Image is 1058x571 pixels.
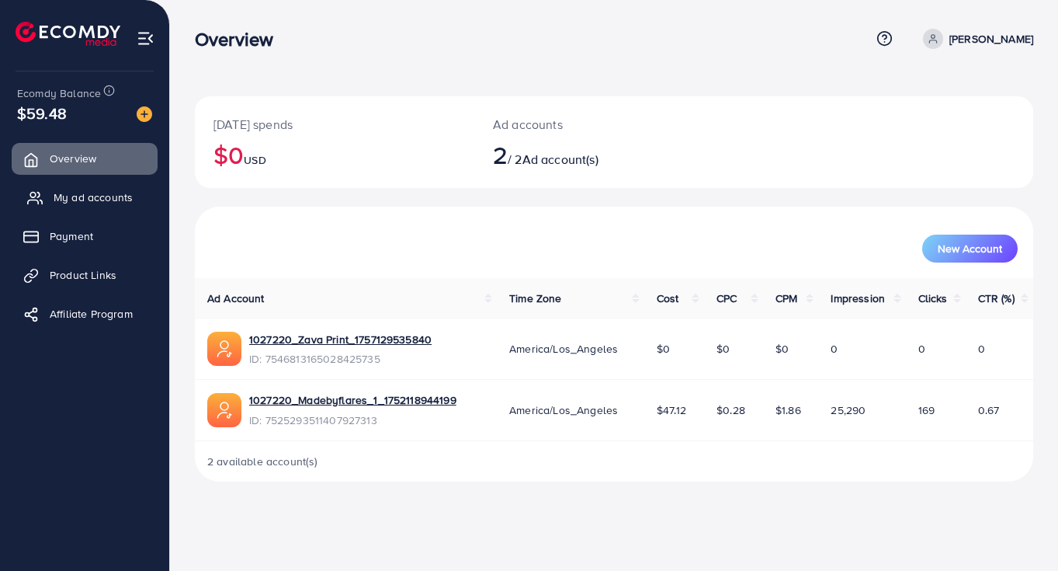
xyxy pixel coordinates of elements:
p: [DATE] spends [213,115,456,134]
span: $0.28 [716,402,745,418]
span: My ad accounts [54,190,133,205]
a: My ad accounts [12,182,158,213]
span: Ecomdy Balance [17,85,101,101]
span: 0 [978,341,985,357]
span: Cost [657,291,679,306]
span: 2 available account(s) [207,454,318,469]
span: 169 [918,402,935,418]
img: logo [16,22,120,46]
a: [PERSON_NAME] [917,29,1033,49]
span: 25,290 [831,402,865,418]
a: Payment [12,221,158,252]
span: USD [244,152,265,168]
span: Product Links [50,267,116,283]
span: CPM [775,291,797,306]
p: Ad accounts [493,115,665,134]
span: ID: 7546813165028425735 [249,351,432,367]
span: 0.67 [978,402,1000,418]
span: America/Los_Angeles [509,402,618,418]
p: [PERSON_NAME] [949,30,1033,48]
span: Payment [50,228,93,244]
h2: $0 [213,140,456,169]
a: 1027220_Madebyflares_1_1752118944199 [249,392,456,408]
span: CPC [716,291,737,306]
span: Ad Account [207,291,265,306]
span: $0 [775,341,789,357]
button: New Account [922,235,1018,263]
span: 0 [831,341,838,357]
img: ic-ads-acc.e4c84228.svg [207,393,241,427]
img: ic-ads-acc.e4c84228.svg [207,332,241,366]
img: menu [137,30,154,47]
span: Overview [50,151,96,166]
span: $59.48 [17,102,67,124]
span: New Account [938,243,1002,254]
span: $47.12 [657,402,686,418]
span: Clicks [918,291,948,306]
h2: / 2 [493,140,665,169]
a: Affiliate Program [12,298,158,329]
img: image [137,106,152,122]
span: 2 [493,137,508,172]
span: America/Los_Angeles [509,341,618,357]
span: Time Zone [509,291,561,306]
span: Affiliate Program [50,306,133,322]
span: ID: 7525293511407927313 [249,413,456,428]
span: 0 [918,341,925,357]
h3: Overview [195,28,286,50]
a: Product Links [12,259,158,291]
span: Ad account(s) [522,151,598,168]
span: CTR (%) [978,291,1015,306]
a: 1027220_Zava Print_1757129535840 [249,332,432,347]
span: $0 [657,341,670,357]
a: Overview [12,143,158,174]
span: $0 [716,341,730,357]
span: Impression [831,291,885,306]
span: $1.86 [775,402,801,418]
